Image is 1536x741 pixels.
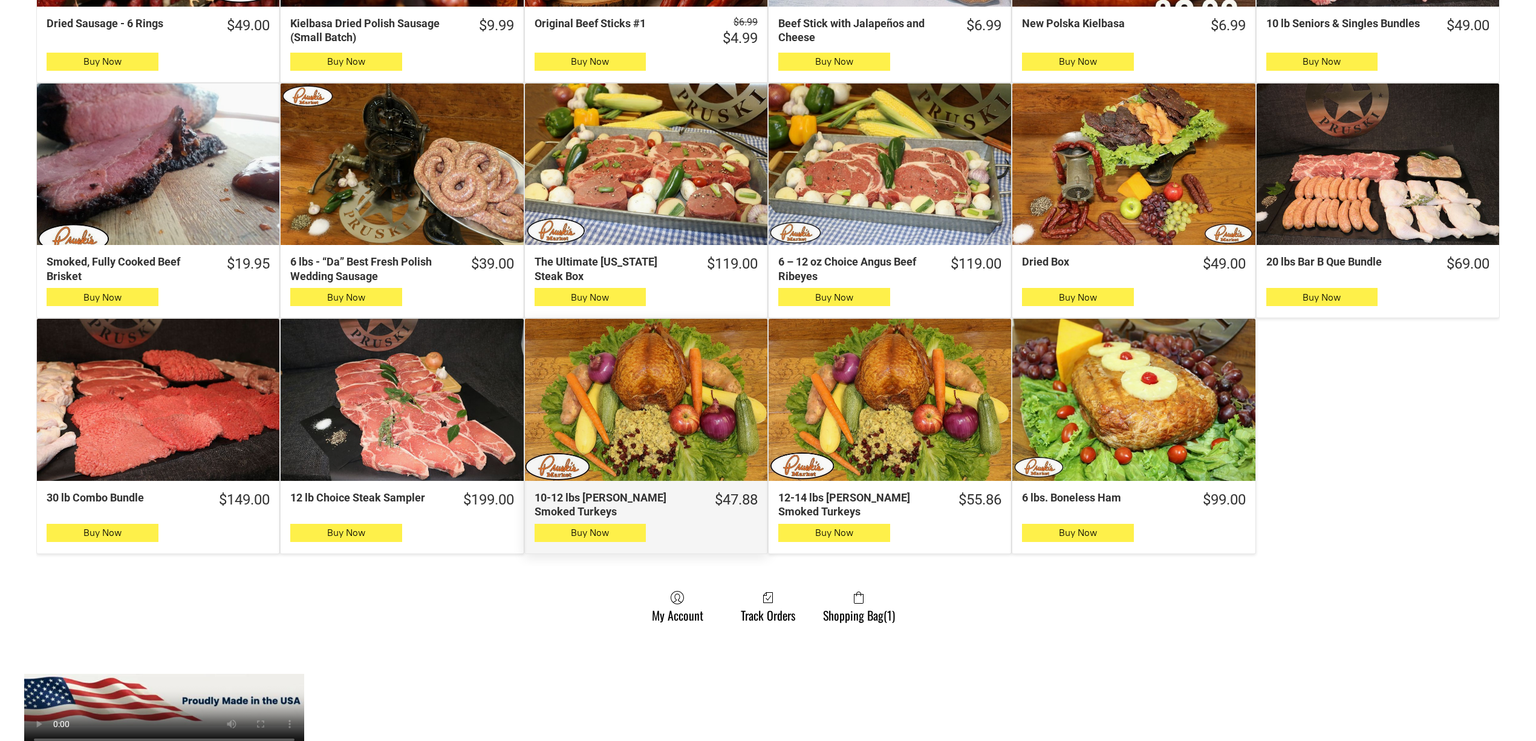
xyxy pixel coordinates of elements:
div: Kielbasa Dried Polish Sausage (Small Batch) [290,16,456,45]
button: Buy Now [535,288,646,306]
div: $49.00 [1447,16,1489,35]
div: 10-12 lbs [PERSON_NAME] Smoked Turkeys [535,491,692,519]
div: $69.00 [1447,255,1489,273]
button: Buy Now [290,524,402,542]
a: $6.99Beef Stick with Jalapeños and Cheese [769,16,1011,45]
span: Buy Now [83,292,122,303]
span: Buy Now [327,292,365,303]
a: 6 lbs. Boneless Ham [1012,319,1255,481]
a: $199.0012 lb Choice Steak Sampler [281,491,523,509]
span: Buy Now [571,527,609,538]
button: Buy Now [535,53,646,71]
a: $99.006 lbs. Boneless Ham [1012,491,1255,509]
a: $6.99 $4.99Original Beef Sticks #1 [525,16,767,48]
span: Buy Now [327,527,365,538]
span: Buy Now [1059,56,1097,67]
div: $19.95 [227,255,270,273]
span: Buy Now [327,56,365,67]
div: 30 lb Combo Bundle [47,491,197,504]
div: $6.99 [1211,16,1246,35]
a: 10-12 lbs Pruski&#39;s Smoked Turkeys [525,319,767,481]
span: Buy Now [571,292,609,303]
button: Buy Now [778,288,890,306]
a: $149.0030 lb Combo Bundle [37,491,279,509]
span: Buy Now [815,56,853,67]
div: $55.86 [958,491,1001,509]
a: 12 lb Choice Steak Sampler [281,319,523,481]
a: $47.8810-12 lbs [PERSON_NAME] Smoked Turkeys [525,491,767,519]
div: 12 lb Choice Steak Sampler [290,491,440,504]
div: 10 lb Seniors & Singles Bundles [1266,16,1424,30]
a: $119.006 – 12 oz Choice Angus Beef Ribeyes [769,255,1011,283]
div: $39.00 [471,255,514,273]
a: My Account [646,590,709,622]
div: 6 – 12 oz Choice Angus Beef Ribeyes [778,255,928,283]
div: $99.00 [1203,491,1246,509]
button: Buy Now [47,53,158,71]
button: Buy Now [1022,288,1134,306]
div: Dried Box [1022,255,1180,269]
div: $47.88 [715,491,758,509]
a: 6 lbs - “Da” Best Fresh Polish Wedding Sausage [281,83,523,246]
a: 20 lbs Bar B Que Bundle [1257,83,1499,246]
a: 12-14 lbs Pruski&#39;s Smoked Turkeys [769,319,1011,481]
span: Buy Now [83,56,122,67]
span: Buy Now [815,527,853,538]
a: Dried Box [1012,83,1255,246]
a: Shopping Bag(1) [817,590,901,622]
a: $39.006 lbs - “Da” Best Fresh Polish Wedding Sausage [281,255,523,283]
a: $69.0020 lbs Bar B Que Bundle [1257,255,1499,273]
a: $55.8612-14 lbs [PERSON_NAME] Smoked Turkeys [769,491,1011,519]
div: 12-14 lbs [PERSON_NAME] Smoked Turkeys [778,491,936,519]
a: $6.99New Polska Kielbasa [1012,16,1255,35]
a: $49.00Dried Box [1012,255,1255,273]
div: 6 lbs - “Da” Best Fresh Polish Wedding Sausage [290,255,448,283]
a: $49.0010 lb Seniors & Singles Bundles [1257,16,1499,35]
button: Buy Now [1266,288,1378,306]
div: $49.00 [1203,255,1246,273]
button: Buy Now [290,53,402,71]
button: Buy Now [778,53,890,71]
div: 6 lbs. Boneless Ham [1022,491,1180,504]
button: Buy Now [47,524,158,542]
a: Smoked, Fully Cooked Beef Brisket [37,83,279,246]
span: Buy Now [1303,56,1341,67]
div: $199.00 [463,491,514,509]
a: The Ultimate Texas Steak Box [525,83,767,246]
a: Track Orders [735,590,801,622]
span: Buy Now [571,56,609,67]
s: $6.99 [734,16,758,28]
div: $119.00 [707,255,758,273]
a: 6 – 12 oz Choice Angus Beef Ribeyes [769,83,1011,246]
a: $19.95Smoked, Fully Cooked Beef Brisket [37,255,279,283]
span: Buy Now [815,292,853,303]
span: Buy Now [1059,527,1097,538]
span: Buy Now [83,527,122,538]
a: 30 lb Combo Bundle [37,319,279,481]
button: Buy Now [1022,53,1134,71]
div: $4.99 [723,29,758,48]
a: $9.99Kielbasa Dried Polish Sausage (Small Batch) [281,16,523,45]
button: Buy Now [1266,53,1378,71]
div: Beef Stick with Jalapeños and Cheese [778,16,944,45]
a: $49.00Dried Sausage - 6 Rings [37,16,279,35]
div: $6.99 [966,16,1001,35]
div: 20 lbs Bar B Que Bundle [1266,255,1424,269]
div: $49.00 [227,16,270,35]
a: $119.00The Ultimate [US_STATE] Steak Box [525,255,767,283]
div: $149.00 [219,491,270,509]
div: Smoked, Fully Cooked Beef Brisket [47,255,204,283]
div: $9.99 [479,16,514,35]
button: Buy Now [535,524,646,542]
button: Buy Now [290,288,402,306]
div: New Polska Kielbasa [1022,16,1188,30]
span: Buy Now [1303,292,1341,303]
span: Buy Now [1059,292,1097,303]
div: The Ultimate [US_STATE] Steak Box [535,255,685,283]
div: $119.00 [951,255,1001,273]
button: Buy Now [1022,524,1134,542]
div: Original Beef Sticks #1 [535,16,700,30]
button: Buy Now [47,288,158,306]
div: Dried Sausage - 6 Rings [47,16,204,30]
button: Buy Now [778,524,890,542]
